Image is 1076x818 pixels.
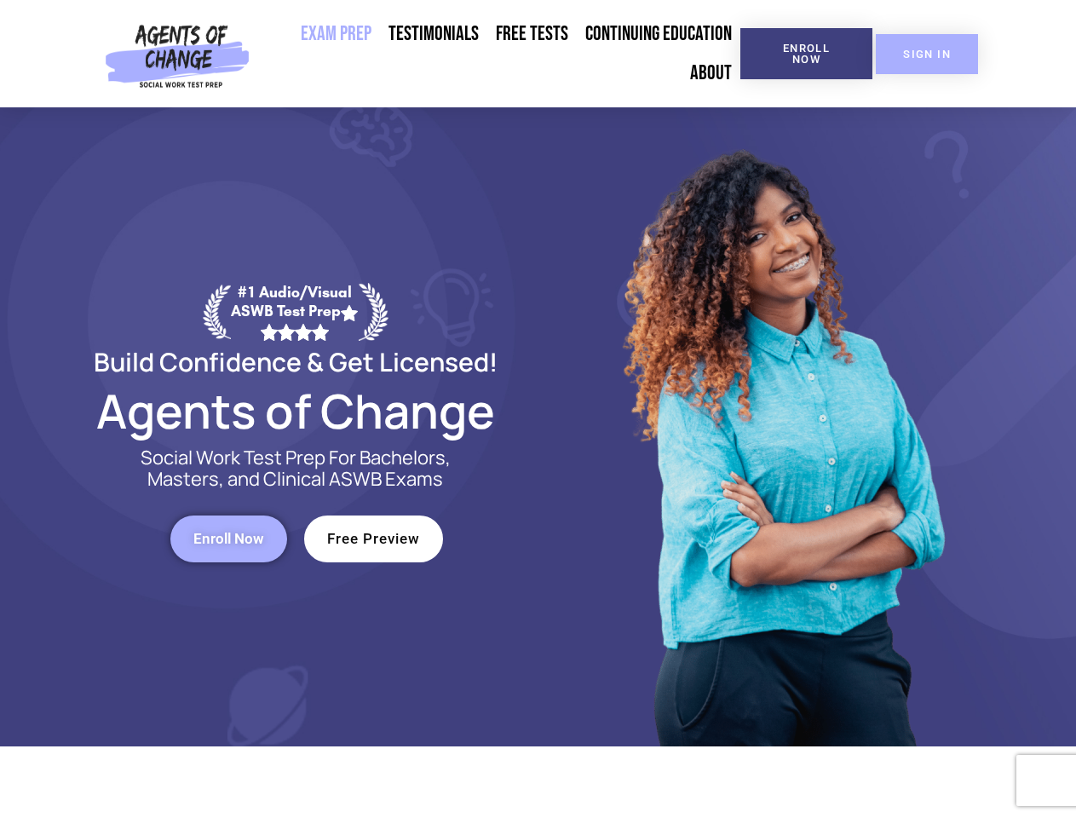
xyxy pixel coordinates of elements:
[53,349,538,374] h2: Build Confidence & Get Licensed!
[231,283,359,340] div: #1 Audio/Visual ASWB Test Prep
[682,54,740,93] a: About
[53,391,538,430] h2: Agents of Change
[487,14,577,54] a: Free Tests
[740,28,872,79] a: Enroll Now
[121,447,470,490] p: Social Work Test Prep For Bachelors, Masters, and Clinical ASWB Exams
[611,107,952,746] img: Website Image 1 (1)
[170,516,287,562] a: Enroll Now
[903,49,951,60] span: SIGN IN
[327,532,420,546] span: Free Preview
[876,34,978,74] a: SIGN IN
[304,516,443,562] a: Free Preview
[768,43,845,65] span: Enroll Now
[577,14,740,54] a: Continuing Education
[256,14,740,93] nav: Menu
[193,532,264,546] span: Enroll Now
[380,14,487,54] a: Testimonials
[292,14,380,54] a: Exam Prep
